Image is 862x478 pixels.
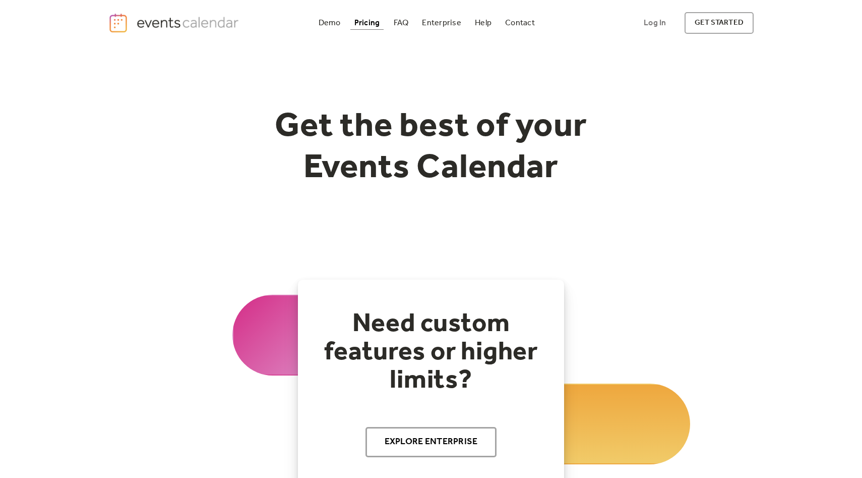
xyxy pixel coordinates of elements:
[237,107,625,189] h1: Get the best of your Events Calendar
[315,16,345,30] a: Demo
[475,20,491,26] div: Help
[501,16,539,30] a: Contact
[354,20,380,26] div: Pricing
[318,310,544,395] h2: Need custom features or higher limits?
[394,20,409,26] div: FAQ
[471,16,496,30] a: Help
[418,16,465,30] a: Enterprise
[365,427,497,457] a: Explore Enterprise
[350,16,384,30] a: Pricing
[390,16,413,30] a: FAQ
[319,20,341,26] div: Demo
[634,12,676,34] a: Log In
[505,20,535,26] div: Contact
[422,20,461,26] div: Enterprise
[685,12,754,34] a: get started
